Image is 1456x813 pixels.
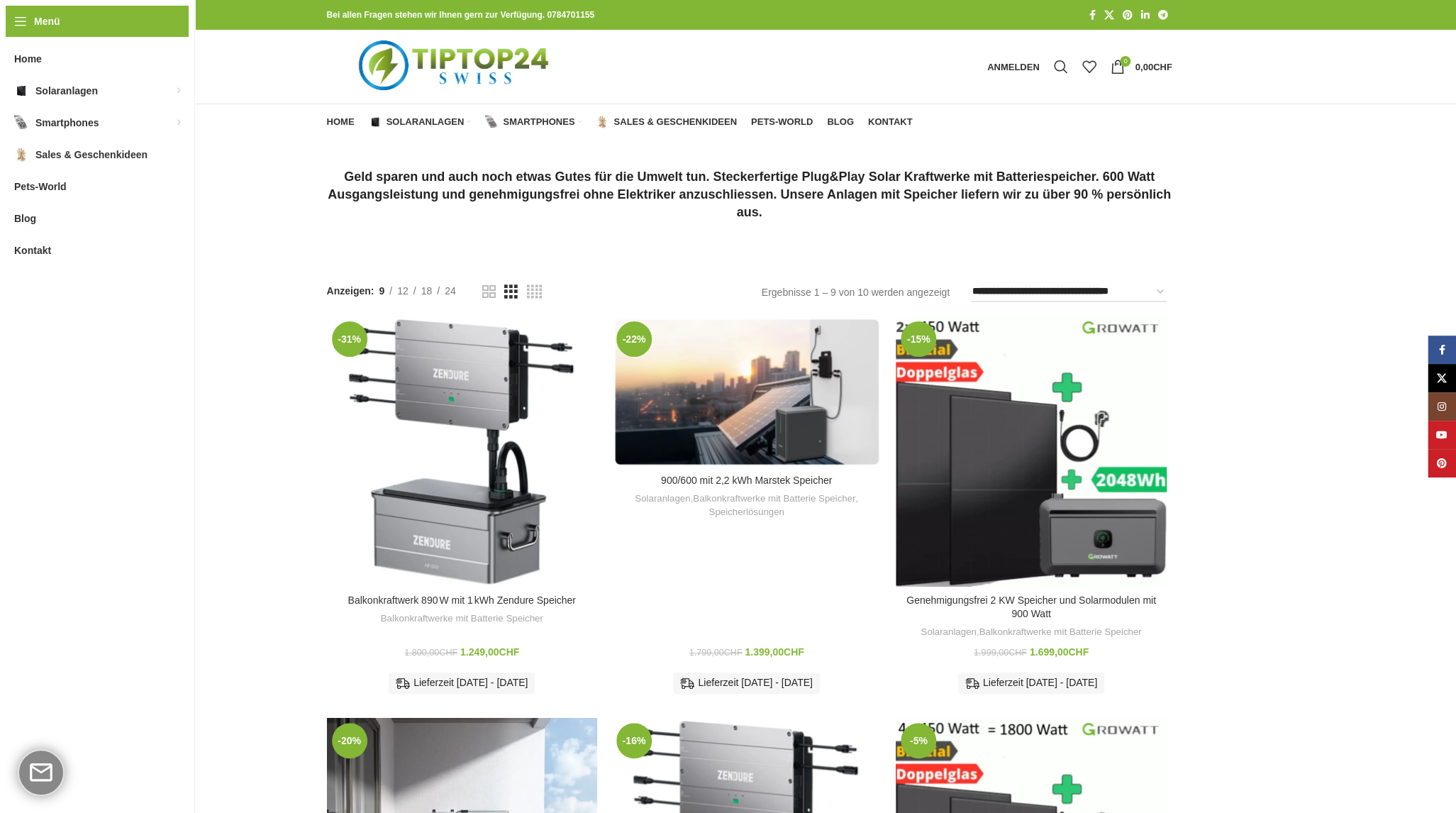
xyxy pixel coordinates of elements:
[901,321,936,357] span: -15%
[374,283,389,299] a: 9
[327,316,597,587] a: Balkonkraftwerk 890 W mit 1 kWh Zendure Speicher
[1008,648,1027,658] span: CHF
[745,646,804,658] bdi: 1.399,00
[504,283,518,301] a: Rasteransicht 3
[389,673,535,694] div: Lieferzeit [DATE] - [DATE]
[332,321,367,357] span: -31%
[14,238,51,263] span: Kontakt
[439,648,457,658] span: CHF
[903,626,1159,639] div: ,
[616,321,652,357] span: -22%
[958,673,1104,694] div: Lieferzeit [DATE] - [DATE]
[635,492,690,506] a: Solaranlagen
[503,116,574,128] span: Smartphones
[613,116,736,128] span: Sales & Geschenkideen
[1100,6,1118,25] a: X Social Link
[868,108,913,136] a: Kontakt
[379,285,384,297] span: 9
[1154,6,1172,25] a: Telegram Social Link
[1428,392,1456,421] a: Instagram Social Link
[381,612,543,626] a: Balkonkraftwerke mit Batterie Speicher
[320,108,920,136] div: Hauptnavigation
[460,646,519,658] bdi: 1.249,00
[896,316,1166,587] a: Genehmigungsfrei 2 KW Speicher und Solarmodulen mit 900 Watt
[485,108,582,136] a: Smartphones
[14,206,36,231] span: Blog
[693,492,855,506] a: Balkonkraftwerke mit Batterie Speicher
[1120,56,1130,67] span: 0
[751,108,813,136] a: Pets-World
[1103,52,1179,81] a: 0 0,00CHF
[784,646,804,658] span: CHF
[708,506,784,519] a: Speicherlösungen
[397,285,409,297] span: 12
[499,646,519,658] span: CHF
[979,626,1141,639] a: Balkonkraftwerke mit Batterie Speicher
[440,283,461,299] a: 24
[348,594,575,606] a: Balkonkraftwerk 890 W mit 1 kWh Zendure Speicher
[14,148,28,162] img: Sales & Geschenkideen
[369,108,472,136] a: Solaranlagen
[751,116,813,128] span: Pets-World
[689,648,742,658] bdi: 1.799,00
[35,78,98,104] span: Solaranlagen
[527,283,542,301] a: Rasteransicht 4
[901,723,936,758] span: -5%
[482,283,496,301] a: Rasteransicht 2
[404,648,457,658] bdi: 1.800,00
[906,594,1156,620] a: Genehmigungsfrei 2 KW Speicher und Solarmodulen mit 900 Watt
[827,108,854,136] a: Blog
[327,60,584,72] a: Logo der Website
[1153,62,1172,72] span: CHF
[328,170,1171,219] strong: Geld sparen und auch noch etwas Gutes für die Umwelt tun. Steckerfertige Plug&Play Solar Kraftwer...
[1030,646,1089,658] bdi: 1.699,00
[1428,336,1456,364] a: Facebook Social Link
[14,174,67,199] span: Pets-World
[421,285,433,297] span: 18
[921,626,976,639] a: Solaranlagen
[618,492,874,519] div: , ,
[445,285,456,297] span: 24
[1137,6,1154,25] a: LinkedIn Social Link
[616,723,652,758] span: -16%
[661,475,832,486] a: 900/600 mit 2,2 kWh Marstek Speicher
[611,316,882,468] a: 900/600 mit 2,2 kWh Marstek Speicher
[14,116,28,130] img: Smartphones
[596,108,736,136] a: Sales & Geschenkideen
[416,283,438,299] a: 18
[980,52,1047,81] a: Anmelden
[369,116,382,128] img: Solaranlagen
[723,648,742,658] span: CHF
[974,648,1027,658] bdi: 1.999,00
[392,283,413,299] a: 12
[596,116,608,128] img: Sales & Geschenkideen
[1135,62,1172,72] bdi: 0,00
[327,30,584,104] img: Tiptop24 Nachhaltige & Faire Produkte
[987,62,1040,72] span: Anmelden
[1428,421,1456,449] a: YouTube Social Link
[327,116,355,128] span: Home
[327,10,594,20] strong: Bei allen Fragen stehen wir Ihnen gern zur Verfügung. 0784701155
[868,116,913,128] span: Kontakt
[1068,646,1089,658] span: CHF
[1085,6,1100,25] a: Facebook Social Link
[485,116,498,128] img: Smartphones
[35,142,148,167] span: Sales & Geschenkideen
[14,46,42,72] span: Home
[14,84,28,98] img: Solaranlagen
[327,108,355,136] a: Home
[971,282,1167,302] select: Shop-Reihenfolge
[1046,52,1074,81] a: Suche
[387,116,465,128] span: Solaranlagen
[1074,52,1103,81] div: Meine Wunschliste
[1118,6,1137,25] a: Pinterest Social Link
[34,13,60,29] span: Menü
[35,110,99,135] span: Smartphones
[827,116,854,128] span: Blog
[327,283,374,299] span: Anzeigen
[673,673,819,694] div: Lieferzeit [DATE] - [DATE]
[1428,364,1456,392] a: X Social Link
[762,284,950,300] p: Ergebnisse 1 – 9 von 10 werden angezeigt
[332,723,367,758] span: -20%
